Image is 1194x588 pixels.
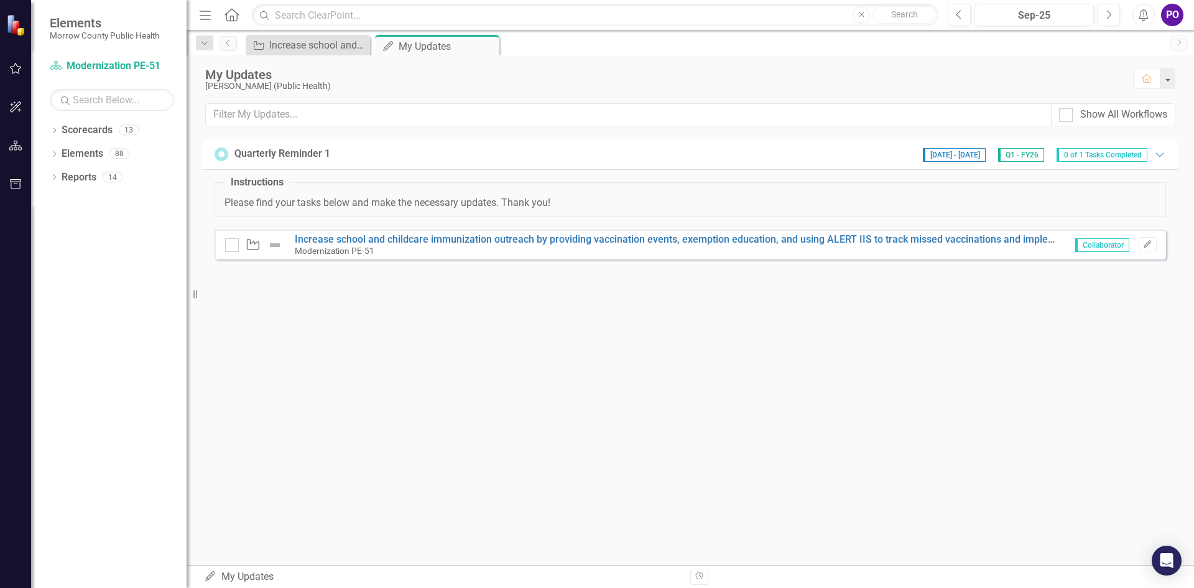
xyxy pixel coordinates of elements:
div: My Updates [204,570,681,584]
div: My Updates [399,39,496,54]
button: PO [1161,4,1183,26]
div: [PERSON_NAME] (Public Health) [205,82,1121,91]
a: Modernization PE-51 [50,59,174,73]
a: Scorecards [62,123,113,138]
span: Collaborator [1075,238,1129,252]
button: Search [873,6,935,24]
img: ClearPoint Strategy [6,14,28,36]
div: 13 [119,125,139,136]
span: Elements [50,16,159,30]
div: Show All Workflows [1080,108,1167,122]
div: Increase school and childcare immunization outreach by providing vaccination events, exemption ed... [269,37,367,53]
div: 14 [103,172,123,182]
legend: Instructions [224,175,290,190]
div: Open Intercom Messenger [1152,546,1182,576]
small: Morrow County Public Health [50,30,159,40]
input: Search ClearPoint... [252,4,938,26]
div: 88 [109,149,129,159]
button: Sep-25 [974,4,1094,26]
span: Search [891,9,918,19]
div: Quarterly Reminder 1 [234,147,330,161]
a: Reports [62,170,96,185]
a: Elements [62,147,103,161]
span: [DATE] - [DATE] [923,148,986,162]
p: Please find your tasks below and make the necessary updates. Thank you! [224,196,1156,210]
small: Modernization PE-51 [295,246,374,256]
a: Increase school and childcare immunization outreach by providing vaccination events, exemption ed... [249,37,367,53]
img: Not Defined [267,238,282,253]
span: Q1 - FY26 [998,148,1044,162]
span: 0 of 1 Tasks Completed [1057,148,1147,162]
div: Sep-25 [979,8,1090,23]
input: Filter My Updates... [205,103,1052,126]
div: My Updates [205,68,1121,82]
input: Search Below... [50,89,174,111]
